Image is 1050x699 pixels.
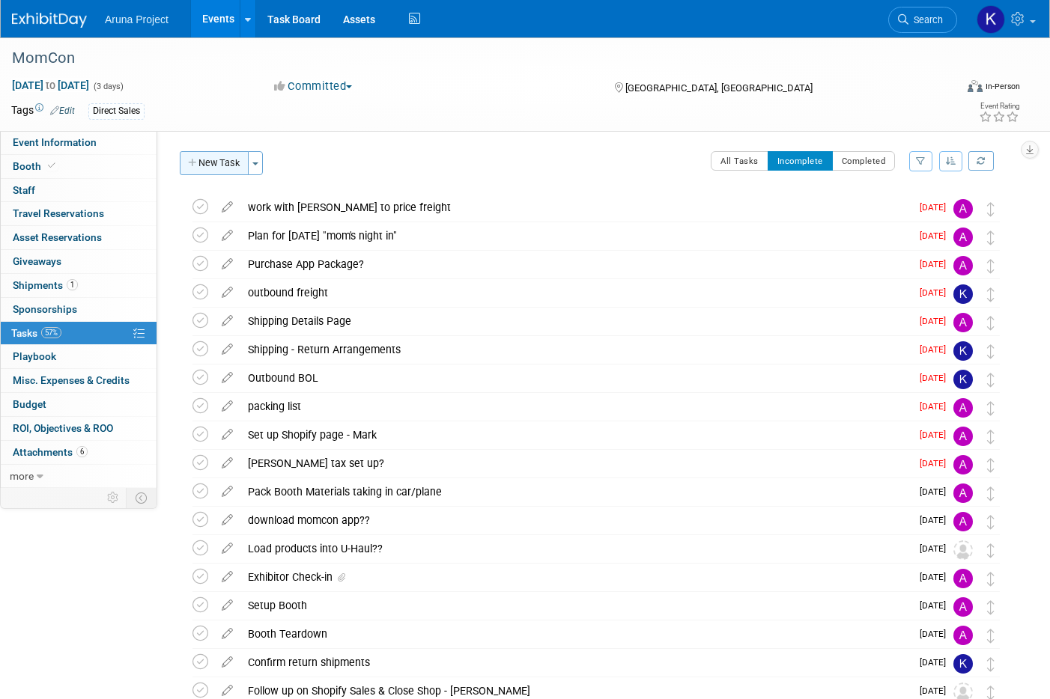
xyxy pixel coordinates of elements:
span: [DATE] [920,572,953,582]
i: Move task [987,287,995,302]
span: Tasks [11,327,61,339]
span: 1 [67,279,78,290]
span: [DATE] [920,600,953,611]
img: April Berg [953,228,973,247]
a: Playbook [1,345,157,368]
i: Move task [987,401,995,415]
a: Staff [1,179,157,202]
a: edit [214,400,240,413]
a: edit [214,457,240,470]
div: work with [PERSON_NAME] to price freight [240,195,911,220]
div: packing list [240,394,911,419]
a: edit [214,684,240,698]
img: Kristal Miller [953,370,973,389]
a: more [1,465,157,488]
span: [DATE] [920,202,953,213]
span: [DATE] [920,430,953,440]
div: Exhibitor Check-in [240,564,911,590]
span: Sponsorships [13,303,77,315]
div: Shipping Details Page [240,308,911,334]
a: edit [214,343,240,356]
span: Asset Reservations [13,231,102,243]
a: Travel Reservations [1,202,157,225]
img: Kristal Miller [953,654,973,674]
span: Playbook [13,350,56,362]
a: edit [214,257,240,271]
a: edit [214,314,240,328]
a: edit [214,656,240,669]
a: Attachments6 [1,441,157,464]
i: Move task [987,430,995,444]
div: Booth Teardown [240,621,911,647]
span: (3 days) [92,82,124,91]
img: April Berg [953,597,973,617]
span: Giveaways [13,255,61,267]
a: edit [214,286,240,299]
button: Incomplete [768,151,833,171]
span: Search [908,14,943,25]
span: 57% [41,327,61,338]
span: Budget [13,398,46,410]
span: [DATE] [920,231,953,241]
span: [DATE] [920,287,953,298]
span: [DATE] [920,458,953,468]
div: Direct Sales [88,103,145,119]
i: Move task [987,231,995,245]
span: [DATE] [920,401,953,412]
img: April Berg [953,427,973,446]
img: April Berg [953,512,973,531]
img: April Berg [953,569,973,588]
div: Set up Shopify page - Mark [240,422,911,448]
a: edit [214,570,240,584]
a: edit [214,627,240,641]
a: edit [214,599,240,612]
img: Kristal Miller [953,284,973,304]
i: Move task [987,344,995,358]
i: Move task [987,629,995,643]
div: MomCon [7,45,934,72]
i: Move task [987,316,995,330]
td: Personalize Event Tab Strip [100,488,127,507]
img: Kristal Miller [953,341,973,361]
i: Move task [987,515,995,529]
button: All Tasks [711,151,768,171]
img: April Berg [953,313,973,332]
a: Tasks57% [1,322,157,345]
i: Move task [987,259,995,273]
img: ExhibitDay [12,13,87,28]
a: Giveaways [1,250,157,273]
span: Booth [13,160,58,172]
img: April Berg [953,199,973,219]
a: edit [214,371,240,385]
a: Booth [1,155,157,178]
button: New Task [180,151,249,175]
img: April Berg [953,455,973,474]
i: Move task [987,458,995,472]
div: Purchase App Package? [240,251,911,277]
div: Plan for [DATE] "mom's night in" [240,223,911,248]
a: edit [214,542,240,555]
span: [DATE] [920,686,953,696]
span: 6 [76,446,88,457]
i: Move task [987,486,995,501]
a: edit [214,229,240,242]
img: April Berg [953,398,973,418]
a: Asset Reservations [1,226,157,249]
div: download momcon app?? [240,507,911,533]
a: Budget [1,393,157,416]
div: Event Format [871,78,1021,100]
a: Edit [50,106,75,116]
span: Attachments [13,446,88,458]
i: Move task [987,202,995,216]
div: Shipping - Return Arrangements [240,337,911,362]
span: [DATE] [920,486,953,497]
i: Move task [987,543,995,558]
a: Misc. Expenses & Credits [1,369,157,392]
span: [GEOGRAPHIC_DATA], [GEOGRAPHIC_DATA] [625,82,813,94]
div: Event Rating [979,103,1019,110]
div: [PERSON_NAME] tax set up? [240,451,911,476]
td: Toggle Event Tabs [127,488,157,507]
a: Refresh [968,151,994,171]
a: ROI, Objectives & ROO [1,417,157,440]
span: Misc. Expenses & Credits [13,374,130,386]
